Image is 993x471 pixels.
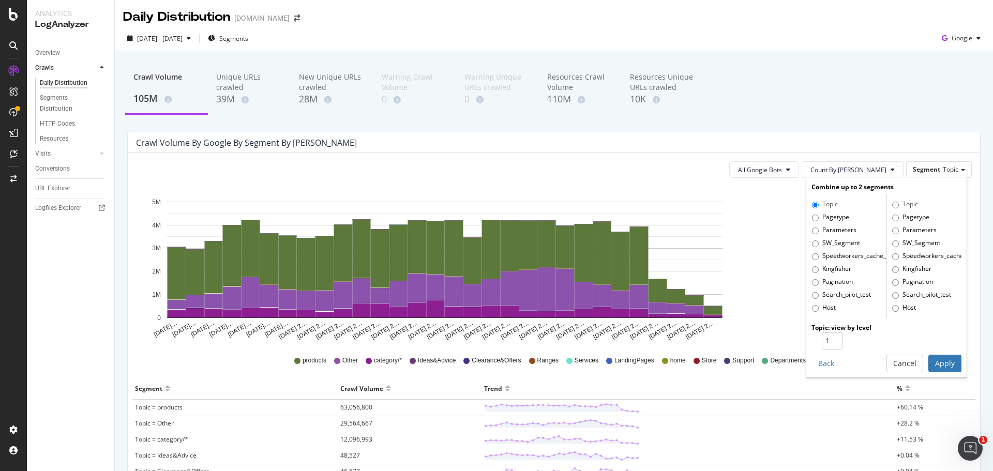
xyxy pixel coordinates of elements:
[35,183,70,194] div: URL Explorer
[340,419,372,428] span: 29,564,667
[157,314,161,322] text: 0
[374,356,402,365] span: category/*
[702,356,717,365] span: Store
[812,266,819,273] input: Kingfisher
[152,245,161,252] text: 3M
[812,240,819,247] input: SW_Segment
[892,264,931,275] label: Kingfisher
[216,72,282,93] div: Unique URLs crawled
[135,435,188,444] span: Topic = category/*
[537,356,559,365] span: Ranges
[133,92,200,105] div: 105M
[35,183,107,194] a: URL Explorer
[812,305,819,312] input: Host
[928,355,961,372] button: Apply
[472,356,521,365] span: Clearance&Offers
[136,138,357,148] div: Crawl Volume by google by Segment by [PERSON_NAME]
[547,93,613,106] div: 110M
[775,186,970,341] div: A chart.
[40,118,75,129] div: HTTP Codes
[892,225,937,236] label: Parameters
[133,72,200,92] div: Crawl Volume
[811,355,841,372] button: Back
[812,251,886,262] label: Speedworkers_cache_behaviors
[770,356,806,365] span: Departments
[299,93,365,106] div: 28M
[811,323,961,332] div: Topic : view by level
[892,200,918,210] label: Topic
[812,290,871,300] label: Search_pilot_test
[812,227,819,234] input: Parameters
[152,291,161,298] text: 1M
[464,72,531,93] div: Warning Unique URLs crawled
[340,380,383,397] div: Crawl Volume
[340,435,372,444] span: 12,096,993
[35,203,81,214] div: Logfiles Explorer
[812,253,819,260] input: Speedworkers_cache_behaviors
[135,451,197,460] span: Topic = Ideas&Advice
[812,212,849,223] label: Pagetype
[418,356,456,365] span: Ideas&Advice
[342,356,358,365] span: Other
[812,303,836,313] label: Host
[152,199,161,206] text: 5M
[897,403,923,412] span: +60.14 %
[729,161,799,178] button: All Google Bots
[35,19,106,31] div: LogAnalyzer
[952,34,972,42] span: Google
[136,186,753,341] svg: A chart.
[35,148,97,159] a: Visits
[547,72,613,93] div: Resources Crawl Volume
[40,93,97,114] div: Segments Distribution
[897,419,920,428] span: +28.2 %
[40,93,107,114] a: Segments Distribution
[670,356,686,365] span: home
[892,251,961,262] label: Speedworkers_cache_behaviors
[340,403,372,412] span: 63,056,800
[732,356,754,365] span: Support
[40,118,107,129] a: HTTP Codes
[892,277,933,287] label: Pagination
[294,14,300,22] div: arrow-right-arrow-left
[812,200,838,210] label: Topic
[892,240,899,247] input: SW_Segment
[943,165,958,174] span: Topic
[135,403,183,412] span: Topic = products
[892,266,899,273] input: Kingfisher
[897,380,902,397] div: %
[892,292,899,299] input: Search_pilot_test
[35,163,107,174] a: Conversions
[892,303,916,313] label: Host
[892,227,899,234] input: Parameters
[123,8,230,26] div: Daily Distribution
[35,163,70,174] div: Conversions
[484,380,502,397] div: Trend
[382,72,448,93] div: Warning Crawl Volume
[216,93,282,106] div: 39M
[35,148,51,159] div: Visits
[123,30,195,47] button: [DATE] - [DATE]
[40,78,107,88] a: Daily Distribution
[812,215,819,221] input: Pagetype
[892,238,940,249] label: SW_Segment
[812,277,853,287] label: Pagination
[340,451,360,460] span: 48,527
[135,380,162,397] div: Segment
[892,305,899,312] input: Host
[35,63,97,73] a: Crawls
[40,78,87,88] div: Daily Distribution
[812,292,819,299] input: Search_pilot_test
[219,34,248,43] span: Segments
[958,436,983,461] iframe: Intercom live chat
[234,13,290,23] div: [DOMAIN_NAME]
[614,356,654,365] span: LandingPages
[810,165,886,174] span: Count By Day
[892,202,899,208] input: Topic
[464,93,531,106] div: 0
[35,48,60,58] div: Overview
[35,63,54,73] div: Crawls
[979,436,987,444] span: 1
[738,165,782,174] span: All Google Bots
[35,203,107,214] a: Logfiles Explorer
